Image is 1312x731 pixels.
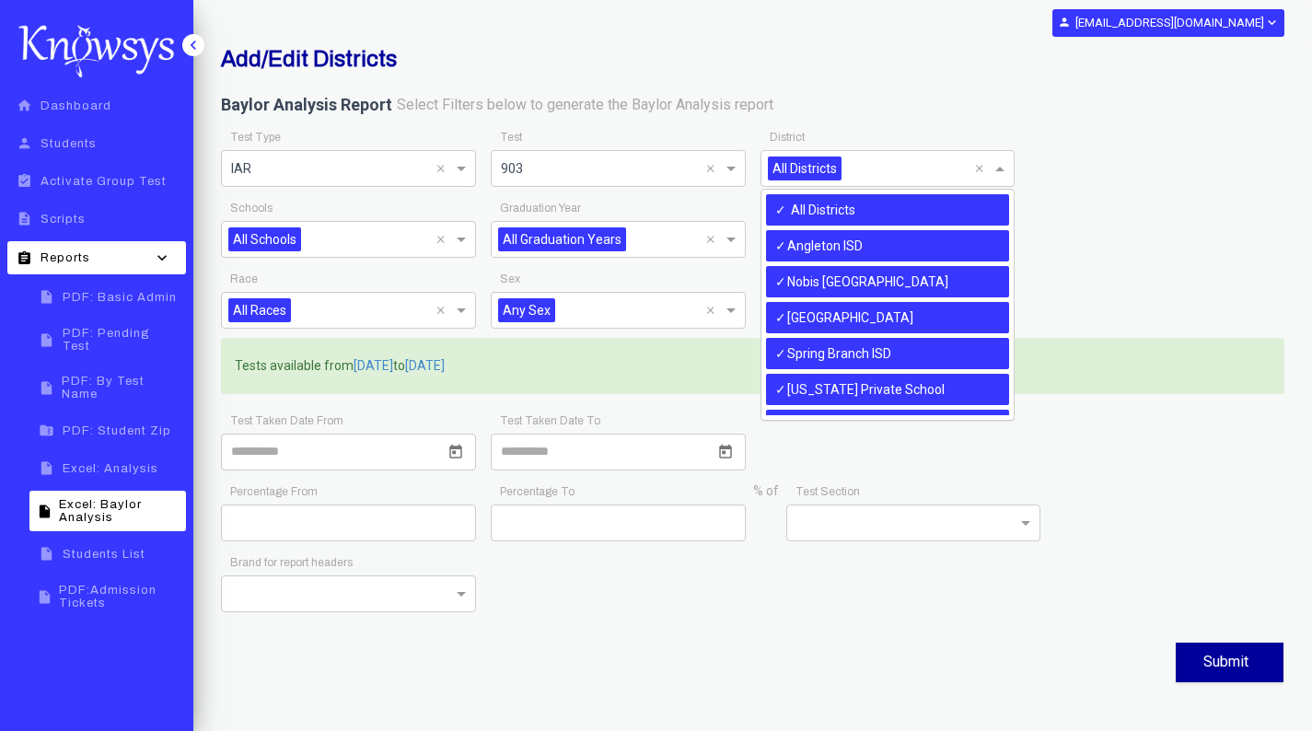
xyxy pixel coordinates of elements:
[766,302,1010,333] div: [GEOGRAPHIC_DATA]
[35,589,54,605] i: insert_drive_file
[795,485,860,498] app-required-indication: Test Section
[230,131,281,144] app-required-indication: Test Type
[768,157,842,180] span: All Districts
[41,251,90,264] span: Reports
[63,291,177,304] span: PDF: Basic Admin
[1176,643,1283,682] button: Submit
[13,173,36,189] i: assignment_turned_in
[59,584,180,609] span: PDF:Admission Tickets
[354,357,393,376] span: [DATE]
[230,414,343,427] app-required-indication: Test Taken Date From
[221,46,921,72] h2: Add/Edit Districts
[760,189,1016,421] ng-dropdown-panel: Options list
[228,227,301,251] span: All Schools
[148,249,176,267] i: keyboard_arrow_down
[35,460,58,476] i: insert_drive_file
[766,410,1010,441] div: [GEOGRAPHIC_DATA]
[230,273,258,285] app-required-indication: Race
[436,157,452,180] span: Clear all
[500,414,600,427] app-required-indication: Test Taken Date To
[235,357,445,376] label: Tests available from to
[766,230,1010,261] div: Angleton ISD
[35,380,57,396] i: insert_drive_file
[706,228,722,250] span: Clear all
[35,504,54,519] i: insert_drive_file
[753,482,779,501] label: % of
[59,498,180,524] span: Excel: Baylor Analysis
[41,137,97,150] span: Students
[1058,16,1071,29] i: person
[230,556,353,569] app-required-indication: Brand for report headers
[787,202,855,220] label: All Districts
[13,135,36,151] i: person
[63,424,171,437] span: PDF: Student Zip
[35,289,58,305] i: insert_drive_file
[500,485,575,498] app-required-indication: Percentage To
[397,95,773,116] label: Select Filters below to generate the Baylor Analysis report
[230,485,318,498] app-required-indication: Percentage From
[1264,15,1278,30] i: expand_more
[445,441,467,463] button: Open calendar
[63,548,145,561] span: Students List
[230,202,273,215] app-required-indication: Schools
[766,374,1010,405] div: [US_STATE] Private School
[766,266,1010,297] div: Nobis [GEOGRAPHIC_DATA]
[41,99,111,112] span: Dashboard
[35,423,58,438] i: folder_zip
[228,298,291,322] span: All Races
[498,298,555,322] span: Any Sex
[975,157,991,180] span: Clear all
[63,327,180,353] span: PDF: Pending Test
[13,211,36,226] i: description
[498,227,626,251] span: All Graduation Years
[770,131,805,144] app-required-indication: District
[41,175,167,188] span: Activate Group Test
[706,299,722,321] span: Clear all
[221,95,392,114] b: Baylor Analysis Report
[436,299,452,321] span: Clear all
[436,228,452,250] span: Clear all
[62,375,180,400] span: PDF: By Test Name
[706,157,722,180] span: Clear all
[35,332,58,348] i: insert_drive_file
[13,250,36,266] i: assignment
[405,357,445,376] span: [DATE]
[500,202,581,215] app-required-indication: Graduation Year
[500,273,520,285] app-required-indication: Sex
[766,338,1010,369] div: Spring Branch ISD
[714,441,737,463] button: Open calendar
[13,98,36,113] i: home
[63,462,158,475] span: Excel: Analysis
[1075,16,1264,29] b: [EMAIL_ADDRESS][DOMAIN_NAME]
[41,213,86,226] span: Scripts
[35,546,58,562] i: insert_drive_file
[184,36,203,54] i: keyboard_arrow_left
[500,131,522,144] app-required-indication: Test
